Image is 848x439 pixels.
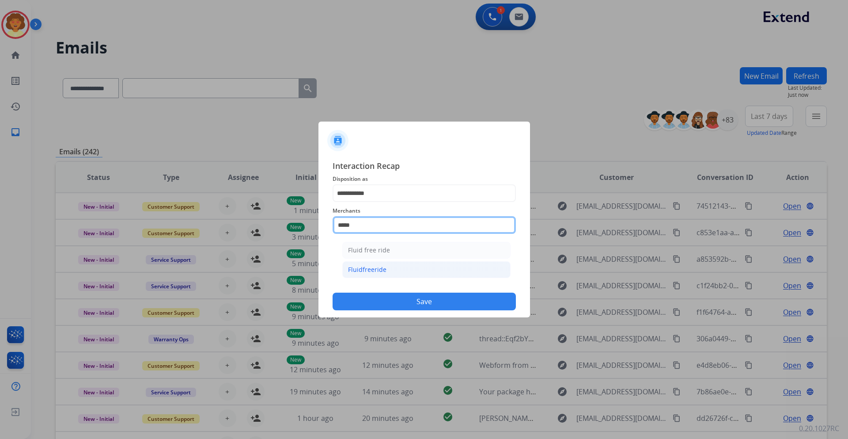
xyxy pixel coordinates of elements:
[333,293,516,310] button: Save
[348,246,390,255] div: Fluid free ride
[333,206,516,216] span: Merchants
[327,130,348,151] img: contactIcon
[799,423,839,434] p: 0.20.1027RC
[333,174,516,184] span: Disposition as
[333,160,516,174] span: Interaction Recap
[348,265,386,274] div: Fluidfreeride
